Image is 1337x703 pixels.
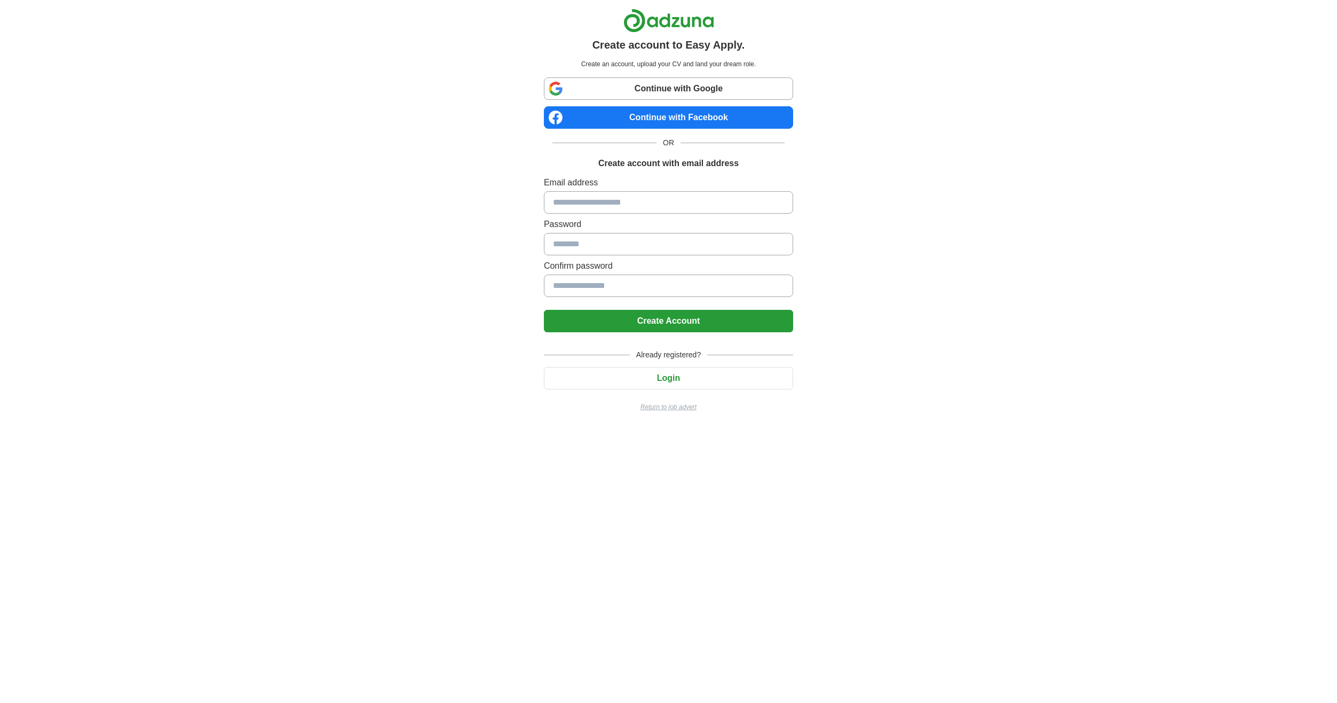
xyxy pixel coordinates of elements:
span: OR [656,137,681,149]
label: Password [544,218,793,231]
span: Already registered? [630,349,707,361]
a: Continue with Google [544,77,793,100]
h1: Create account with email address [598,157,739,170]
img: Adzuna logo [623,9,714,33]
a: Continue with Facebook [544,106,793,129]
h1: Create account to Easy Apply. [592,37,745,53]
a: Return to job advert [544,402,793,412]
button: Create Account [544,310,793,332]
label: Email address [544,176,793,189]
button: Login [544,367,793,389]
label: Confirm password [544,260,793,272]
p: Create an account, upload your CV and land your dream role. [546,59,791,69]
a: Login [544,373,793,382]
